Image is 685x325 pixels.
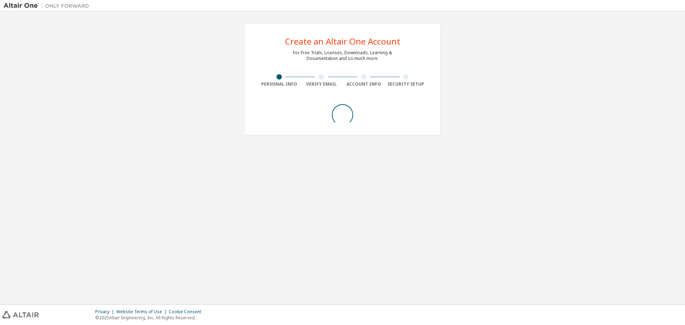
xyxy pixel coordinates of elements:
div: Account Info [342,81,385,87]
div: For Free Trials, Licenses, Downloads, Learning & Documentation and so much more. [293,50,392,61]
div: Create an Altair One Account [285,37,400,46]
div: Privacy [95,309,116,315]
div: Security Setup [385,81,427,87]
div: Personal Info [258,81,300,87]
div: Website Terms of Use [116,309,169,315]
div: Verify Email [300,81,343,87]
img: altair_logo.svg [2,311,39,319]
p: © 2025 Altair Engineering, Inc. All Rights Reserved. [95,315,205,321]
div: Cookie Consent [169,309,205,315]
img: Altair One [4,2,93,9]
